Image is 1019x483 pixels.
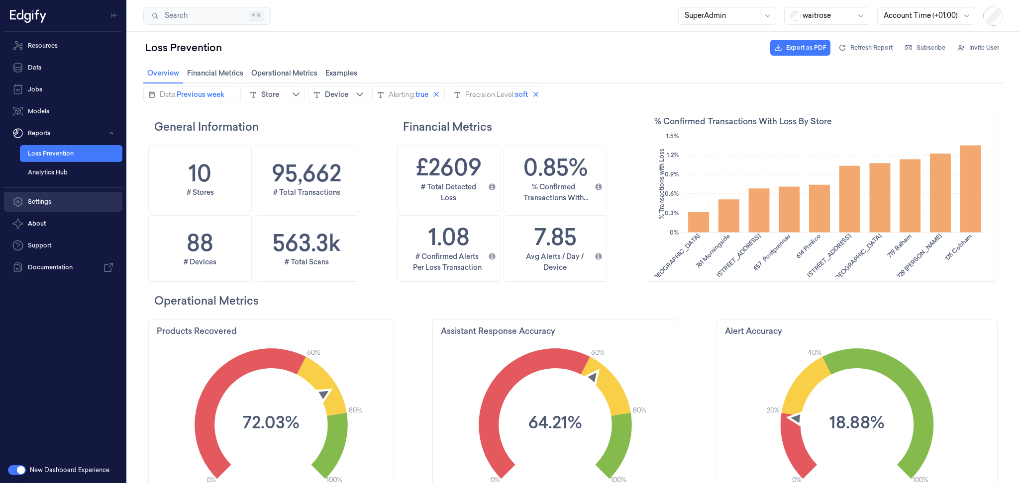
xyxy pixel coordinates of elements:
[4,123,122,143] button: Reports
[401,346,455,371] text: 64.21%
[388,26,401,36] span: soft
[143,7,271,25] button: Search⌘K
[186,27,194,35] svg: string icon
[20,27,28,35] svg: calendar icon
[527,52,705,64] div: % Confirmed Transactions With Loss By Store
[624,168,665,209] text: 457 Pontprennau
[361,119,369,127] svg: info_filled icon
[4,192,122,212] a: Settings
[407,157,449,189] h1: 7.85
[816,168,846,199] text: 176 Cobham
[313,261,428,273] div: Assistant Response Accuracy
[4,214,122,234] button: About
[261,26,288,36] div: Alerting:
[117,23,177,39] button: Store
[361,189,369,197] svg: info_filled icon
[276,55,515,71] h2: Financial Metrics
[506,341,519,351] text: 80%
[850,43,893,52] span: Refresh Report
[165,27,173,35] svg: chevrondown icon
[681,284,694,294] text: 40%
[396,87,460,120] h1: 0.85%
[392,187,463,210] div: Avg Alerts / Day / Device
[157,193,202,204] div: # Total Scans
[143,39,224,57] div: Loss Prevention
[116,346,172,371] text: 72.03%
[249,27,257,35] svg: string icon
[467,119,475,127] svg: info_filled icon
[283,187,357,210] div: # Confirmed Alerts Per Loss Transaction
[59,123,87,134] div: # Stores
[515,168,575,228] text: 789 [GEOGRAPHIC_DATA]
[321,23,417,39] button: Precision Level
[286,118,357,140] div: # Total Detected Loss
[467,189,475,197] svg: info_filled icon
[539,68,551,77] text: 1.5%
[180,284,193,294] text: 60%
[245,23,317,39] button: Alerting
[539,87,551,96] text: 1.2%
[29,261,109,273] div: Products Recovered
[4,257,122,277] a: Documentation
[953,40,1003,56] button: Invite User
[198,26,221,36] div: Device
[542,164,551,173] text: 0%
[144,93,214,126] h1: 95,662
[106,7,122,23] button: Toggle Navigation
[588,168,635,216] text: [STREET_ADDRESS]
[101,27,109,35] svg: empty icon
[181,23,241,39] button: Device
[667,168,695,197] text: 614 Pimlico
[917,43,945,52] span: Subscribe
[696,168,756,228] text: 494 [GEOGRAPHIC_DATA]
[338,26,388,36] div: Precision Level:
[16,23,113,39] button: Date
[567,168,605,206] text: 761 Morningside
[405,27,412,35] svg: close icon
[221,341,235,351] text: 80%
[4,36,122,56] a: Resources
[901,40,949,56] button: Subscribe
[4,58,122,78] a: Data
[785,411,801,421] text: 100%
[389,118,463,140] div: % Confirmed Transactions With Detected Loss
[27,229,871,245] h2: Operational Metrics
[49,26,97,36] span: Previous week
[59,163,86,195] h1: 88
[363,411,373,421] text: 0%
[770,40,830,56] button: Export as PDF
[145,163,213,195] h1: 563.3k
[20,145,122,162] a: Loss Prevention
[27,55,231,71] h2: General Information
[122,27,130,35] svg: string icon
[537,145,551,154] text: 0.3%
[161,10,188,21] span: Search
[303,25,315,37] button: Clear
[834,40,897,56] button: Refresh Report
[464,284,477,294] text: 60%
[32,26,49,36] div: Date:
[56,193,89,204] div: # Devices
[703,346,757,371] text: 18.88%
[146,123,213,134] div: # Total Transactions
[403,25,414,37] button: Clear
[289,87,354,120] h1: £2609
[639,341,652,351] text: 20%
[758,168,786,196] text: 719 Balham
[199,411,215,421] text: 100%
[786,43,826,52] span: Export as PDF
[665,411,674,421] text: 0%
[598,261,655,273] div: Alert Accuracy
[4,101,122,121] a: Models
[537,126,551,135] text: 0.6%
[483,411,499,421] text: 100%
[537,107,551,115] text: 0.9%
[4,80,122,99] a: Jobs
[134,26,152,36] div: Store
[969,43,999,52] span: Invite User
[678,168,725,216] text: [STREET_ADDRESS]
[530,85,538,156] text: % Transactions with Loss
[79,411,89,421] text: 0%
